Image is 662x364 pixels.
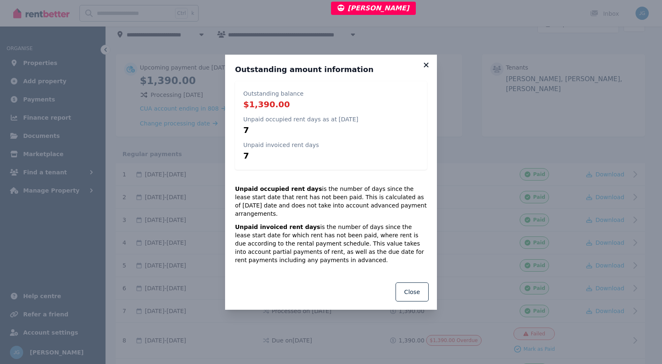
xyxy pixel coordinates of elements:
[235,65,427,75] h3: Outstanding amount information
[235,186,322,192] strong: Unpaid occupied rent days
[243,124,358,136] p: 7
[243,89,304,98] p: Outstanding balance
[396,282,429,301] button: Close
[243,99,304,110] p: $1,390.00
[243,150,319,162] p: 7
[235,223,427,264] p: is the number of days since the lease start date for which rent has not been paid, where rent is ...
[235,185,427,218] p: is the number of days since the lease start date that rent has not been paid. This is calculated ...
[243,115,358,123] p: Unpaid occupied rent days as at [DATE]
[243,141,319,149] p: Unpaid invoiced rent days
[235,224,320,230] strong: Unpaid invoiced rent days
